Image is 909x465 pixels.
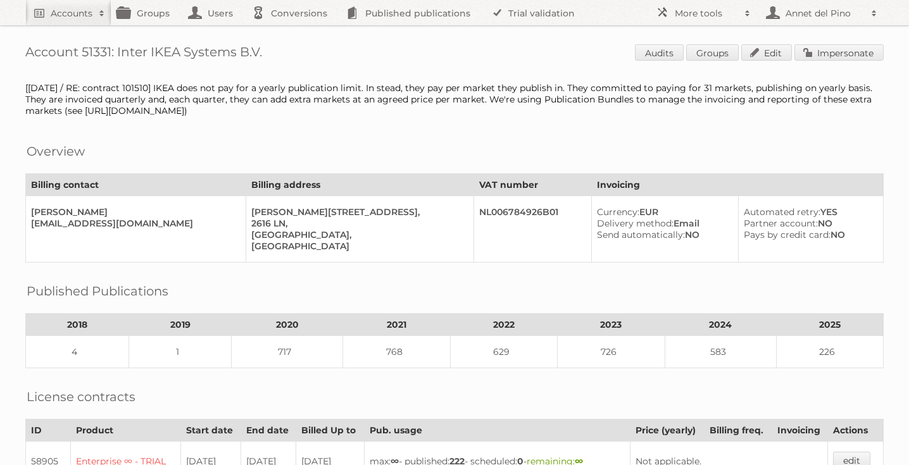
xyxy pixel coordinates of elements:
th: 2019 [129,314,232,336]
h2: Accounts [51,7,92,20]
td: 726 [558,336,665,368]
th: Price (yearly) [630,419,705,442]
th: End date [241,419,296,442]
th: Billing address [246,174,474,196]
th: 2024 [665,314,776,336]
td: 768 [343,336,450,368]
td: 717 [232,336,343,368]
th: Invoicing [772,419,828,442]
div: [EMAIL_ADDRESS][DOMAIN_NAME] [31,218,235,229]
td: 629 [450,336,557,368]
div: [GEOGRAPHIC_DATA], [251,229,463,240]
span: Currency: [597,206,639,218]
span: Automated retry: [744,206,820,218]
td: 1 [129,336,232,368]
th: ID [26,419,71,442]
div: [[DATE] / RE: contract 101510] IKEA does not pay for a yearly publication limit. In stead, they p... [25,82,884,116]
span: Delivery method: [597,218,674,229]
a: Groups [686,44,739,61]
th: 2023 [558,314,665,336]
a: Edit [741,44,792,61]
span: Pays by credit card: [744,229,831,240]
td: 226 [776,336,883,368]
th: Billing contact [26,174,246,196]
div: [PERSON_NAME][STREET_ADDRESS], [251,206,463,218]
div: NO [597,229,728,240]
span: Partner account: [744,218,818,229]
th: Billed Up to [296,419,364,442]
th: Billing freq. [705,419,772,442]
td: 583 [665,336,776,368]
th: Actions [828,419,884,442]
span: Send automatically: [597,229,685,240]
th: 2025 [776,314,883,336]
th: 2018 [26,314,129,336]
th: Product [70,419,180,442]
h1: Account 51331: Inter IKEA Systems B.V. [25,44,884,63]
div: [PERSON_NAME] [31,206,235,218]
div: YES [744,206,873,218]
th: 2022 [450,314,557,336]
div: EUR [597,206,728,218]
div: [GEOGRAPHIC_DATA] [251,240,463,252]
th: Pub. usage [364,419,630,442]
h2: Overview [27,142,85,161]
h2: Annet del Pino [782,7,865,20]
div: Email [597,218,728,229]
th: Start date [180,419,241,442]
th: 2020 [232,314,343,336]
a: Audits [635,44,684,61]
th: VAT number [474,174,592,196]
div: NO [744,218,873,229]
div: NO [744,229,873,240]
h2: License contracts [27,387,135,406]
td: 4 [26,336,129,368]
h2: Published Publications [27,282,168,301]
div: 2616 LN, [251,218,463,229]
a: Impersonate [794,44,884,61]
td: NL006784926B01 [474,196,592,263]
th: 2021 [343,314,450,336]
th: Invoicing [592,174,884,196]
h2: More tools [675,7,738,20]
